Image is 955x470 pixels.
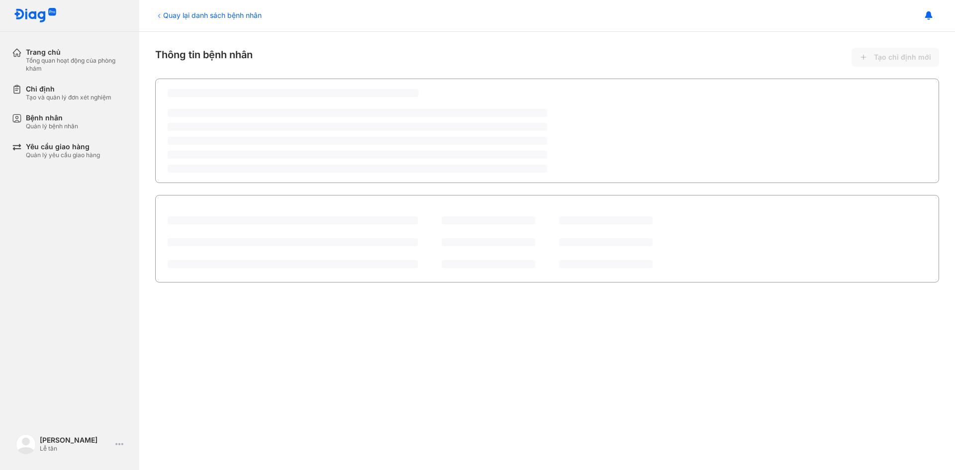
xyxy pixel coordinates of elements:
[26,94,111,101] div: Tạo và quản lý đơn xét nghiệm
[168,165,547,173] span: ‌
[874,53,931,62] span: Tạo chỉ định mới
[168,89,418,97] span: ‌
[168,151,547,159] span: ‌
[442,216,535,224] span: ‌
[168,216,418,224] span: ‌
[26,142,100,151] div: Yêu cầu giao hàng
[26,113,78,122] div: Bệnh nhân
[16,434,36,454] img: logo
[442,238,535,246] span: ‌
[26,151,100,159] div: Quản lý yêu cầu giao hàng
[168,137,547,145] span: ‌
[168,204,228,216] div: Lịch sử chỉ định
[26,48,127,57] div: Trang chủ
[559,216,653,224] span: ‌
[559,238,653,246] span: ‌
[14,8,57,23] img: logo
[40,445,111,453] div: Lễ tân
[442,260,535,268] span: ‌
[168,123,547,131] span: ‌
[559,260,653,268] span: ‌
[852,48,939,67] button: Tạo chỉ định mới
[40,436,111,445] div: [PERSON_NAME]
[168,260,418,268] span: ‌
[168,238,418,246] span: ‌
[26,122,78,130] div: Quản lý bệnh nhân
[26,57,127,73] div: Tổng quan hoạt động của phòng khám
[26,85,111,94] div: Chỉ định
[155,48,939,67] div: Thông tin bệnh nhân
[155,10,262,20] div: Quay lại danh sách bệnh nhân
[168,109,547,117] span: ‌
